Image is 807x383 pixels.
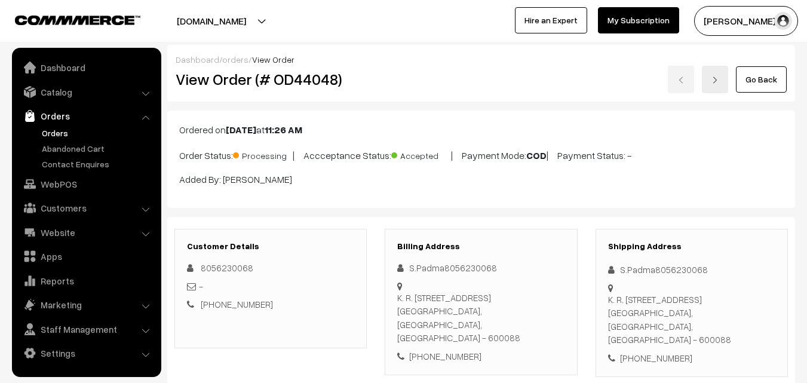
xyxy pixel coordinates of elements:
button: [PERSON_NAME] s… [694,6,798,36]
a: Settings [15,342,157,364]
a: Apps [15,246,157,267]
span: View Order [252,54,294,65]
span: 8056230068 [201,262,253,273]
a: Staff Management [15,318,157,340]
a: Abandoned Cart [39,142,157,155]
a: Website [15,222,157,243]
div: K. R. [STREET_ADDRESS] [GEOGRAPHIC_DATA], [GEOGRAPHIC_DATA], [GEOGRAPHIC_DATA] - 600088 [608,293,775,347]
img: right-arrow.png [711,76,719,84]
a: Dashboard [176,54,219,65]
a: WebPOS [15,173,157,195]
h3: Customer Details [187,241,354,252]
a: Reports [15,270,157,292]
div: S.Padma8056230068 [608,263,775,277]
p: Ordered on at [179,122,783,137]
img: user [774,12,792,30]
a: Orders [15,105,157,127]
span: Accepted [391,146,451,162]
span: Processing [233,146,293,162]
a: Hire an Expert [515,7,587,33]
a: Contact Enquires [39,158,157,170]
div: K. R. [STREET_ADDRESS] [GEOGRAPHIC_DATA], [GEOGRAPHIC_DATA], [GEOGRAPHIC_DATA] - 600088 [397,291,564,345]
div: [PHONE_NUMBER] [608,351,775,365]
div: - [187,280,354,293]
b: [DATE] [226,124,256,136]
h3: Billing Address [397,241,564,252]
h2: View Order (# OD44048) [176,70,367,88]
a: [PHONE_NUMBER] [201,299,273,310]
a: Catalog [15,81,157,103]
p: Order Status: | Accceptance Status: | Payment Mode: | Payment Status: - [179,146,783,163]
a: Marketing [15,294,157,315]
a: My Subscription [598,7,679,33]
a: Dashboard [15,57,157,78]
a: Go Back [736,66,787,93]
div: [PHONE_NUMBER] [397,350,564,363]
img: COMMMERCE [15,16,140,24]
a: orders [222,54,248,65]
button: [DOMAIN_NAME] [135,6,288,36]
h3: Shipping Address [608,241,775,252]
b: 11:26 AM [265,124,302,136]
b: COD [526,149,547,161]
a: Customers [15,197,157,219]
div: S.Padma8056230068 [397,261,564,275]
a: Orders [39,127,157,139]
a: COMMMERCE [15,12,119,26]
p: Added By: [PERSON_NAME] [179,172,783,186]
div: / / [176,53,787,66]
